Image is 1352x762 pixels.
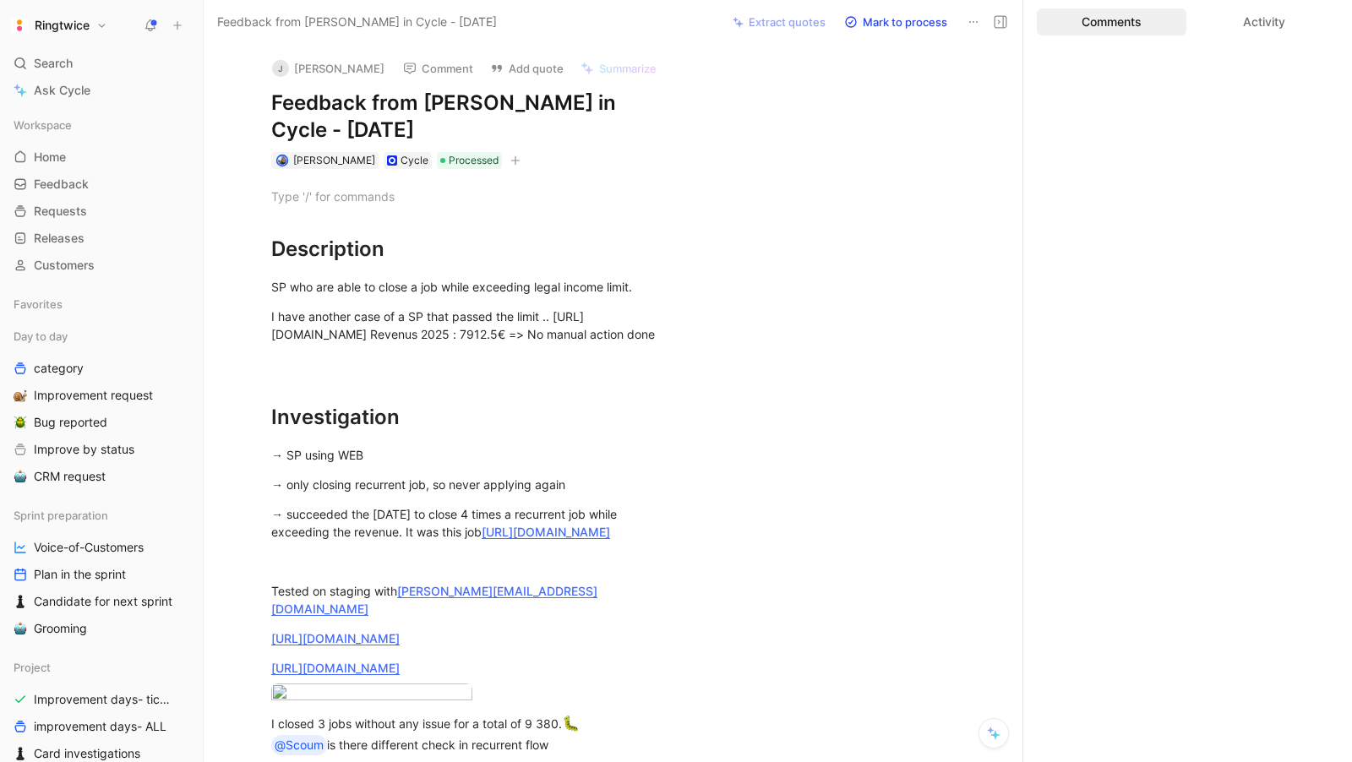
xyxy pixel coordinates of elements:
a: [URL][DOMAIN_NAME] [271,631,400,645]
span: Improvement request [34,387,153,404]
button: J[PERSON_NAME] [264,56,392,81]
a: [URL][DOMAIN_NAME] [271,661,400,675]
span: Releases [34,230,84,247]
div: Day to daycategory🐌Improvement request🪲Bug reportedImprove by status🤖CRM request [7,324,196,489]
button: 🤖 [10,466,30,487]
div: I have another case of a SP that passed the limit .. [URL][DOMAIN_NAME] Revenus 2025 : 7912.5€ =>... [271,308,673,343]
span: Sprint preparation [14,507,108,524]
div: I closed 3 jobs without any issue for a total of 9 380. is there different check in recurrent flow [271,713,673,755]
span: Workspace [14,117,72,133]
h1: Ringtwice [35,18,90,33]
h1: Feedback from [PERSON_NAME] in Cycle - [DATE] [271,90,673,144]
img: Ringtwice [11,17,28,34]
span: Improve by status [34,441,134,458]
img: avatar [968,253,980,265]
div: @Scoum [275,735,324,755]
a: Improve by status [7,437,196,462]
a: [URL][DOMAIN_NAME] [482,525,610,539]
div: Project [7,655,196,680]
div: Processed [437,152,502,169]
a: [PERSON_NAME][EMAIL_ADDRESS][DOMAIN_NAME] [271,584,597,616]
button: Mark to process [837,10,955,34]
span: Plan in the sprint [34,566,126,583]
div: Workspace [7,112,196,138]
span: Voice-of-Customers [34,539,144,556]
img: empty-comments [1109,122,1266,199]
button: View actions [172,387,189,404]
span: Bug reported [34,414,107,431]
img: 🤖 [14,470,27,483]
a: improvement days- ALL [7,714,196,739]
img: ♟️ [14,747,27,760]
div: Description [271,234,673,264]
img: Capture d’écran 2025-08-11 à 09.23.42.png [271,683,472,706]
button: 🪲 [720,206,732,218]
button: Summarize [573,57,664,80]
div: RIN-4701 [737,204,783,220]
span: CRM request [34,468,106,485]
span: Favorites [14,296,63,313]
p: No comment yet [1037,205,1338,226]
span: Candidate for next sprint [34,593,172,610]
span: Requests [34,203,87,220]
div: Activity [1190,8,1339,35]
span: Ask Cycle [34,80,90,101]
span: category [34,360,84,377]
a: Feedback [7,171,196,197]
button: ♟️ [10,591,30,612]
img: ♟️ [14,595,27,608]
button: 🤖 [10,618,30,639]
button: View actions [172,593,189,610]
div: Comments [1037,8,1186,35]
img: 🪲 [14,416,27,429]
span: Project [14,659,51,676]
a: category [7,356,196,381]
div: SP who are able to close a job while exceeding legal income limit. [271,278,673,296]
button: View actions [172,745,189,762]
a: Releases [7,226,196,251]
div: Cycle [401,152,428,169]
span: Home [34,149,66,166]
button: View actions [177,691,194,708]
img: 🪲 [721,208,731,218]
div: Able to close above the legal limit (WEB) [717,177,982,197]
div: → SP using WEB [271,446,673,464]
div: Search [7,51,196,76]
span: Day to day [14,328,68,345]
button: Add quote [482,57,571,80]
div: RT-2495 [831,204,873,220]
button: View actions [172,566,189,583]
div: Investigation [271,372,673,433]
button: Open threads [1037,54,1122,71]
button: RingtwiceRingtwice [7,14,112,37]
img: avatar [277,156,286,166]
div: Sprint preparation [7,503,196,528]
span: [PERSON_NAME] [293,154,375,166]
a: Voice-of-Customers [7,535,196,560]
a: Requests [7,199,196,224]
div: use @ to mention someone [1037,297,1338,313]
button: 🐌 [10,385,30,405]
a: Improvement days- tickets ready [7,687,196,712]
span: Search [34,53,73,73]
span: Grooming [34,620,87,637]
a: Home [7,144,196,170]
div: Ope [720,226,739,242]
span: Open threads [1041,54,1118,71]
div: Day to day [7,324,196,349]
a: 🐌Improvement request [7,383,196,408]
button: View actions [172,468,189,485]
button: View actions [172,414,189,431]
a: Plan in the sprint [7,562,196,587]
div: 🔥🔥🔥 High [903,204,966,220]
a: ♟️Candidate for next sprint [7,589,196,614]
button: View actions [172,718,189,735]
button: Extract quotes [725,10,833,34]
a: 🪲Bug reported [7,410,196,435]
img: 🐌 [14,389,27,402]
button: 🪲 [10,412,30,433]
span: improvement days- ALL [34,718,166,735]
button: Comment [395,57,481,80]
a: 🤖Grooming [7,616,196,641]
